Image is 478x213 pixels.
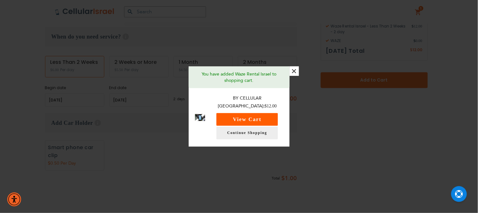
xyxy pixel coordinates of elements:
[265,104,277,108] span: $12.00
[193,71,285,84] p: You have added Waze Rental Israel to shopping cart.
[7,192,21,206] div: Accessibility Menu
[216,127,278,139] a: Continue Shopping
[216,113,278,126] button: View Cart
[290,66,299,76] button: ×
[211,94,283,110] p: By Cellular [GEOGRAPHIC_DATA]:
